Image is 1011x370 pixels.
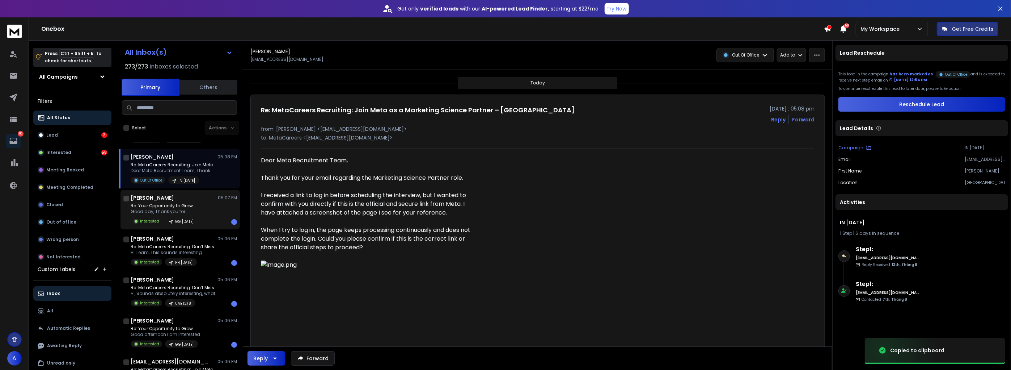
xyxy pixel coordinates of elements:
p: [PERSON_NAME] [965,168,1005,174]
button: All Inbox(s) [119,45,238,59]
button: Try Now [605,3,629,14]
p: Out of office [46,219,76,225]
span: has been marked as [889,72,933,77]
p: 05:06 PM [217,277,237,283]
h6: [EMAIL_ADDRESS][DOMAIN_NAME] [856,290,919,295]
p: IN [DATE] [965,145,1005,151]
p: 05:06 PM [217,236,237,242]
p: UAE 12/8 [175,301,191,306]
p: Get Free Credits [952,25,993,33]
p: I received a link to log in before scheduling the interview, but I wanted to confirm with you dir... [261,191,472,217]
p: to: MetaCareers <[EMAIL_ADDRESS][DOMAIN_NAME]> [261,134,815,141]
div: This lead in the campaign and is expected to receive next step email on [838,70,1005,83]
button: Wrong person [33,232,111,247]
p: Interested [140,341,159,347]
div: Copied to clipboard [890,347,944,354]
p: First Name [838,168,862,174]
p: Closed [46,202,63,208]
div: [DATE] 12:54 PM [889,77,927,83]
h1: All Inbox(s) [125,49,167,56]
div: Forward [792,116,815,123]
p: [EMAIL_ADDRESS][DOMAIN_NAME] [250,57,323,62]
h6: [EMAIL_ADDRESS][DOMAIN_NAME] [856,255,919,261]
p: Re: MetaCareers Recruiting: Don’t Miss [131,285,215,291]
img: image.png [261,261,432,358]
button: Automatic Replies [33,321,111,336]
p: Email [838,157,851,162]
div: Activities [836,194,1008,210]
div: 1 [231,219,237,225]
div: | [840,230,1004,236]
div: 1 [231,301,237,307]
h1: [PERSON_NAME] [250,48,290,55]
p: Lead [46,132,58,138]
h6: Step 1 : [856,280,919,288]
div: Reply [253,355,268,362]
button: Inbox [33,286,111,301]
p: Out Of Office [140,178,162,183]
p: 05:06 PM [217,359,237,365]
p: Add to [780,52,795,58]
h1: [PERSON_NAME] [131,194,174,201]
h1: IN [DATE] [840,219,1004,226]
p: [GEOGRAPHIC_DATA] [965,180,1005,186]
h1: [PERSON_NAME] [131,235,174,242]
p: Not Interested [46,254,81,260]
h1: All Campaigns [39,73,78,80]
div: 1 [231,260,237,266]
button: Forward [291,351,335,366]
button: Lead2 [33,128,111,142]
div: 2 [101,132,107,138]
p: 05:08 PM [217,154,237,160]
p: Unread only [47,360,75,366]
p: 05:06 PM [217,318,237,324]
p: Reply Received [862,262,917,267]
p: My Workspace [860,25,902,33]
h1: [PERSON_NAME] [131,276,174,283]
button: Get Free Credits [937,22,998,36]
button: Interested58 [33,145,111,160]
p: Lead Details [840,125,873,132]
p: from: [PERSON_NAME] <[EMAIL_ADDRESS][DOMAIN_NAME]> [261,125,815,133]
button: Meeting Completed [33,180,111,195]
strong: AI-powered Lead Finder, [482,5,550,12]
p: Out Of Office [732,52,759,58]
p: location [838,180,858,186]
p: Interested [140,219,159,224]
button: Reply [248,351,285,366]
p: Dear Meta Recruitment Team, [261,156,472,165]
p: Re: Your Opportunity to Grow [131,203,198,209]
p: Good day, Thank you for [131,209,198,215]
p: Re: MetaCareers Recruiting: Join Meta [131,162,213,168]
p: All [47,308,53,314]
p: All Status [47,115,70,121]
p: Awaiting Reply [47,343,82,349]
p: 60 [18,131,24,137]
button: All Status [33,111,111,125]
span: Ctrl + Shift + k [59,49,94,58]
span: 13th, Tháng 8 [892,262,917,267]
div: 58 [101,150,107,155]
p: Wrong person [46,237,79,242]
p: Interested [140,300,159,306]
h3: Filters [33,96,111,106]
p: Inbox [47,291,60,296]
p: Dear Meta Recruitment Team, Thank [131,168,213,174]
p: GG [DATE] [175,342,194,347]
p: GG [DATE] [175,219,194,224]
p: Interested [46,150,71,155]
span: 50 [844,23,849,28]
h1: [PERSON_NAME] [131,317,174,324]
h3: Custom Labels [38,266,75,273]
p: Lead Reschedule [840,49,885,57]
p: Re: MetaCareers Recruiting: Don’t Miss [131,244,214,250]
p: Meeting Booked [46,167,84,173]
p: Get only with our starting at $22/mo [398,5,599,12]
p: PH [DATE] [175,260,193,265]
h1: [EMAIL_ADDRESS][DOMAIN_NAME] [131,358,210,365]
p: Thank you for your email regarding the Marketing Science Partner role. [261,174,472,182]
span: 7th, Tháng 8 [883,297,907,302]
p: [EMAIL_ADDRESS][DOMAIN_NAME] [965,157,1005,162]
label: Select [132,125,146,131]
